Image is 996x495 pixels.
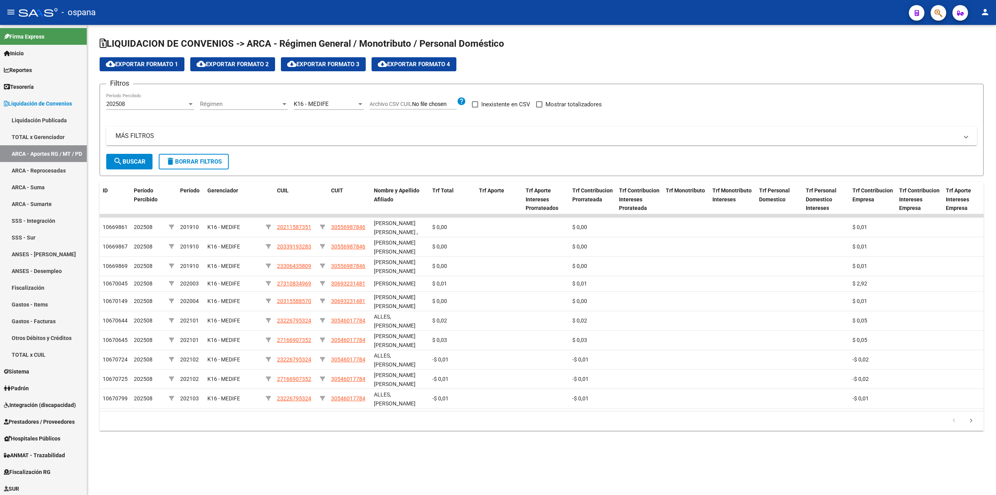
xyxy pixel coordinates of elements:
[103,337,128,343] span: 10670645
[277,356,311,363] span: 23226795324
[572,395,589,402] span: -$ 0,01
[103,317,128,324] span: 10670644
[374,314,416,329] span: ALLES, [PERSON_NAME]
[6,7,16,17] mat-icon: menu
[429,182,476,217] datatable-header-cell: Trf Total
[666,187,705,194] span: Trf Monotributo
[207,317,240,324] span: K16 - MEDIFE
[106,154,153,169] button: Buscar
[432,376,449,382] span: -$ 0,01
[277,376,311,382] span: 27166907352
[134,243,153,250] span: 202508
[207,395,240,402] span: K16 - MEDIFE
[432,337,447,343] span: $ 0,03
[100,182,131,217] datatable-header-cell: ID
[572,243,587,250] span: $ 0,00
[4,401,76,409] span: Integración (discapacidad)
[980,7,990,17] mat-icon: person
[106,59,115,69] mat-icon: cloud_download
[572,298,587,304] span: $ 0,00
[180,243,199,250] span: 201910
[432,317,447,324] span: $ 0,02
[4,417,75,426] span: Prestadores / Proveedores
[852,243,867,250] span: $ 0,01
[331,280,365,287] span: 30693231481
[180,263,199,269] span: 201910
[131,182,166,217] datatable-header-cell: Período Percibido
[371,182,429,217] datatable-header-cell: Nombre y Apellido Afiliado
[331,395,365,402] span: 30546017784
[331,337,365,343] span: 30546017784
[100,57,184,71] button: Exportar Formato 1
[946,187,971,211] span: Trf Aporte Intereses Empresa
[166,157,175,166] mat-icon: delete
[852,263,867,269] span: $ 0,01
[331,263,365,269] span: 30556987846
[432,280,447,287] span: $ 0,01
[432,356,449,363] span: -$ 0,01
[616,182,663,217] datatable-header-cell: Trf Contribucion Intereses Prorateada
[572,356,589,363] span: -$ 0,01
[4,434,60,443] span: Hospitales Públicos
[331,317,365,324] span: 30546017784
[61,4,96,21] span: - ospana
[180,356,199,363] span: 202102
[852,224,867,230] span: $ 0,01
[759,187,790,203] span: Trf Personal Domestico
[106,78,133,89] h3: Filtros
[572,317,587,324] span: $ 0,02
[374,240,416,255] span: [PERSON_NAME] [PERSON_NAME]
[331,224,365,230] span: 30556987846
[572,263,587,269] span: $ 0,00
[277,298,311,304] span: 20315588570
[374,391,416,407] span: ALLES, [PERSON_NAME]
[432,395,449,402] span: -$ 0,01
[277,187,289,194] span: CUIL
[207,243,240,250] span: K16 - MEDIFE
[545,100,602,109] span: Mostrar totalizadores
[134,187,158,203] span: Período Percibido
[4,66,32,74] span: Reportes
[852,356,869,363] span: -$ 0,02
[200,100,281,107] span: Régimen
[852,187,893,203] span: Trf Contribucion Empresa
[180,376,199,382] span: 202102
[619,187,659,211] span: Trf Contribucion Intereses Prorateada
[180,280,199,287] span: 202003
[523,182,569,217] datatable-header-cell: Trf Aporte Intereses Prorrateados
[103,224,128,230] span: 10669861
[374,294,416,309] span: [PERSON_NAME] [PERSON_NAME]
[207,280,240,287] span: K16 - MEDIFE
[207,224,240,230] span: K16 - MEDIFE
[663,182,709,217] datatable-header-cell: Trf Monotributo
[106,127,977,145] mat-expansion-panel-header: MÁS FILTROS
[190,57,275,71] button: Exportar Formato 2
[526,187,558,211] span: Trf Aporte Intereses Prorrateados
[103,187,108,194] span: ID
[572,376,589,382] span: -$ 0,01
[4,384,29,393] span: Padrón
[481,100,530,109] span: Inexistente en CSV
[287,61,359,68] span: Exportar Formato 3
[712,187,752,203] span: Trf Monotributo Intereses
[806,187,836,211] span: Trf Personal Domestico Intereses
[378,61,450,68] span: Exportar Formato 4
[277,395,311,402] span: 23226795324
[134,298,153,304] span: 202508
[803,182,849,217] datatable-header-cell: Trf Personal Domestico Intereses
[103,243,128,250] span: 10669867
[103,395,128,402] span: 10670799
[964,417,978,425] a: go to next page
[457,97,466,106] mat-icon: help
[852,337,867,343] span: $ 0,05
[896,182,943,217] datatable-header-cell: Trf Contribucion Intereses Empresa
[103,376,128,382] span: 10670725
[374,280,416,287] span: [PERSON_NAME]
[4,367,29,376] span: Sistema
[4,49,24,58] span: Inicio
[177,182,204,217] datatable-header-cell: Período
[572,224,587,230] span: $ 0,00
[277,337,311,343] span: 27166907352
[432,263,447,269] span: $ 0,00
[134,317,153,324] span: 202508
